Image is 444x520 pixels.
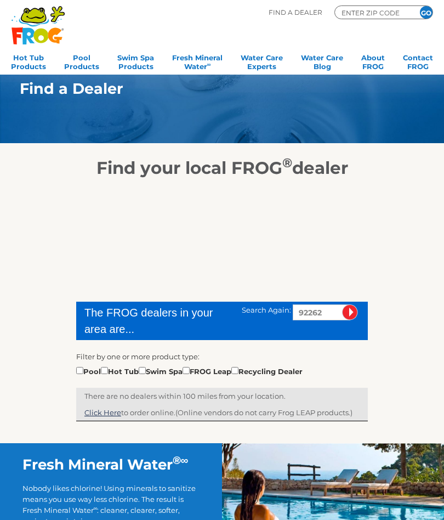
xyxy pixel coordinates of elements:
p: Find A Dealer [269,5,322,19]
div: The FROG dealers in your area are... [84,304,226,337]
div: Pool Hot Tub Swim Spa FROG Leap Recycling Dealer [76,365,303,377]
h2: Find your local FROG dealer [3,157,441,178]
a: Water CareBlog [301,50,343,72]
p: There are no dealers within 100 miles from your location. [84,391,360,402]
input: Submit [342,304,358,320]
a: Swim SpaProducts [117,50,154,72]
label: Filter by one or more product type: [76,351,200,362]
sup: ∞ [94,505,98,511]
sup: ∞ [207,61,211,67]
sup: ∞ [181,454,189,467]
a: Hot TubProducts [11,50,46,72]
a: Fresh MineralWater∞ [172,50,223,72]
p: (Online vendors do not carry Frog LEAP products.) [84,407,360,418]
a: Click Here [84,408,121,417]
h2: Fresh Mineral Water [22,456,200,473]
input: GO [420,6,432,19]
input: Zip Code Form [340,8,406,18]
span: to order online. [84,408,175,417]
sup: ® [282,155,292,171]
span: Search Again: [242,306,291,314]
a: PoolProducts [64,50,99,72]
sup: ® [173,454,181,467]
a: ContactFROG [403,50,433,72]
h1: Find a Dealer [20,80,397,97]
a: Water CareExperts [241,50,283,72]
a: AboutFROG [361,50,385,72]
